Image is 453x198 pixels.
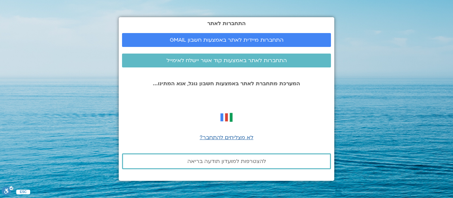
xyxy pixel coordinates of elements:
[122,81,331,87] p: המערכת מתחברת לאתר באמצעות חשבון גוגל, אנא המתינו...
[122,54,331,67] a: התחברות לאתר באמצעות קוד אשר יישלח לאימייל
[122,153,331,169] a: להצטרפות למועדון תודעה בריאה
[187,158,266,164] span: להצטרפות למועדון תודעה בריאה
[200,134,253,141] a: לא מצליחים להתחבר?
[122,33,331,47] a: התחברות מיידית לאתר באמצעות חשבון GMAIL
[166,58,287,63] span: התחברות לאתר באמצעות קוד אשר יישלח לאימייל
[122,20,331,26] h2: התחברות לאתר
[170,37,284,43] span: התחברות מיידית לאתר באמצעות חשבון GMAIL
